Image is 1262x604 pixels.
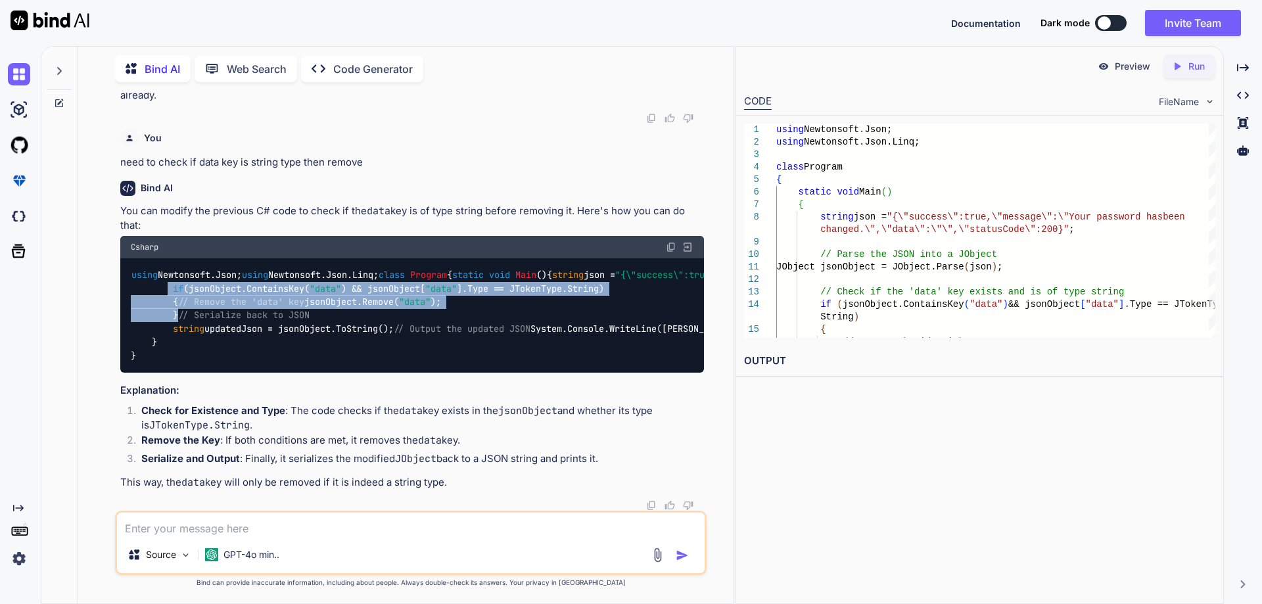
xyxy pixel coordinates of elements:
[145,61,180,77] p: Bind AI
[804,162,843,172] span: Program
[683,500,693,511] img: dislike
[744,211,759,223] div: 8
[131,269,158,281] span: using
[425,283,457,294] span: "data"
[120,155,704,170] p: need to check if data key is string type then remove
[776,162,804,172] span: class
[8,205,30,227] img: darkCloudIdeIcon
[744,94,772,110] div: CODE
[131,404,704,433] li: : The code checks if the key exists in the and whether its type is .
[120,204,704,233] p: You can modify the previous C# code to check if the key is of type string before removing it. Her...
[131,433,704,452] li: : If both conditions are met, it removes the key.
[178,296,304,308] span: // Remove the 'data' key
[1159,95,1199,108] span: FileName
[842,337,975,347] span: // Remove the 'data' key
[776,174,782,185] span: {
[8,134,30,156] img: githubLight
[120,475,704,490] p: This way, the key will only be removed if it is indeed a string type.
[144,131,162,145] h6: You
[951,18,1021,29] span: Documentation
[8,547,30,570] img: settings
[820,249,997,260] span: // Parse the JSON into a JObject
[515,269,536,281] span: Main
[997,262,1002,272] span: ;
[804,137,920,147] span: Newtonsoft.Json.Linq;
[399,296,431,308] span: "data"
[744,186,759,198] div: 6
[964,262,969,272] span: (
[744,236,759,248] div: 9
[970,262,992,272] span: json
[173,283,183,294] span: if
[1040,16,1090,30] span: Dark mode
[970,299,1002,310] span: "data"
[149,419,250,432] code: JTokenType.String
[744,298,759,311] div: 14
[141,452,240,465] strong: Serialize and Output
[333,61,413,77] p: Code Generator
[1163,212,1185,222] span: been
[1204,96,1215,107] img: chevron down
[798,187,831,197] span: static
[1080,299,1085,310] span: [
[131,452,704,470] li: : Finally, it serializes the modified back to a JSON string and prints it.
[744,198,759,211] div: 7
[367,204,390,218] code: data
[776,137,804,147] span: using
[205,548,218,561] img: GPT-4o mini
[887,212,1163,222] span: "{\"success\":true,\"message\":\"Your password has
[1069,224,1074,235] span: ;
[744,124,759,136] div: 1
[665,113,675,124] img: like
[1124,299,1234,310] span: .Type == JTokenType.
[646,500,657,511] img: copy
[744,161,759,174] div: 4
[820,212,853,222] span: string
[131,242,158,252] span: Csharp
[682,241,693,253] img: Open in Browser
[1098,60,1110,72] img: preview
[820,224,1069,235] span: changed.\",\"data\":\"\",\"statusCode\":200}"
[8,63,30,85] img: chat
[498,404,557,417] code: jsonObject
[141,434,220,446] strong: Remove the Key
[452,269,484,281] span: static
[1085,299,1118,310] span: "data"
[489,269,510,281] span: void
[141,181,173,195] h6: Bind AI
[837,299,842,310] span: (
[115,578,707,588] p: Bind can provide inaccurate information, including about people. Always double-check its answers....
[646,113,657,124] img: copy
[820,299,831,310] span: if
[178,310,310,321] span: // Serialize back to JSON
[8,170,30,192] img: premium
[744,273,759,286] div: 12
[837,187,859,197] span: void
[227,61,287,77] p: Web Search
[744,174,759,186] div: 5
[744,336,759,348] div: 16
[173,323,204,335] span: string
[552,269,584,281] span: string
[418,434,442,447] code: data
[1115,60,1150,73] p: Preview
[853,312,858,322] span: )
[379,269,405,281] span: class
[798,199,803,210] span: {
[141,404,285,417] strong: Check for Existence and Type
[744,286,759,298] div: 13
[820,287,1096,297] span: // Check if the 'data' key exists and is of type s
[676,549,689,562] img: icon
[394,323,530,335] span: // Output the updated JSON
[736,346,1223,377] h2: OUTPUT
[452,269,547,281] span: ()
[410,269,447,281] span: Program
[776,124,804,135] span: using
[1008,299,1080,310] span: && jsonObject
[744,136,759,149] div: 2
[887,187,892,197] span: )
[8,99,30,121] img: ai-studio
[964,299,969,310] span: (
[881,187,886,197] span: (
[1096,287,1124,297] span: tring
